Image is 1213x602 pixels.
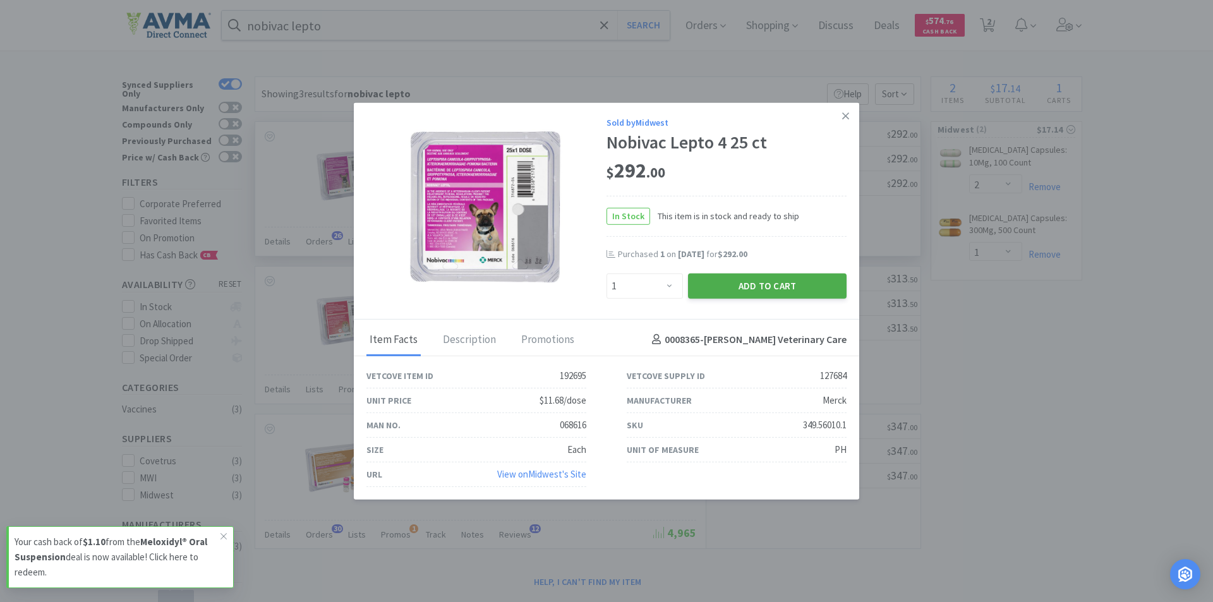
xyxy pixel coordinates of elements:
div: 127684 [820,368,847,383]
div: Purchased on for [618,248,847,261]
div: PH [835,442,847,457]
span: 1 [660,248,665,260]
strong: $1.10 [83,536,106,548]
div: 349.56010.1 [803,418,847,433]
div: Vetcove Item ID [366,368,433,382]
div: Open Intercom Messenger [1170,559,1200,589]
p: Your cash back of from the deal is now available! Click here to redeem. [15,534,220,580]
span: $292.00 [718,248,747,260]
div: Unit Price [366,393,411,407]
div: Description [440,324,499,356]
span: This item is in stock and ready to ship [650,209,799,223]
div: $11.68/dose [540,393,586,408]
div: SKU [627,418,643,431]
div: Manufacturer [627,393,692,407]
div: Man No. [366,418,401,431]
span: 292 [606,158,665,183]
div: Merck [823,393,847,408]
div: Size [366,442,383,456]
span: In Stock [607,208,649,224]
div: Unit of Measure [627,442,699,456]
div: Nobivac Lepto 4 25 ct [606,132,847,154]
div: URL [366,467,382,481]
img: 8c85ac5a520048c0ac24e4c0a870ec19_127684.jpeg [404,124,569,289]
div: Vetcove Supply ID [627,368,705,382]
div: Promotions [518,324,577,356]
div: 068616 [560,418,586,433]
div: Sold by Midwest [606,115,847,129]
span: [DATE] [678,248,704,260]
div: 192695 [560,368,586,383]
h4: 0008365 - [PERSON_NAME] Veterinary Care [647,332,847,348]
div: Item Facts [366,324,421,356]
span: . 00 [646,164,665,181]
button: Add to Cart [688,273,847,298]
a: View onMidwest's Site [497,468,586,480]
div: Each [567,442,586,457]
span: $ [606,164,614,181]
